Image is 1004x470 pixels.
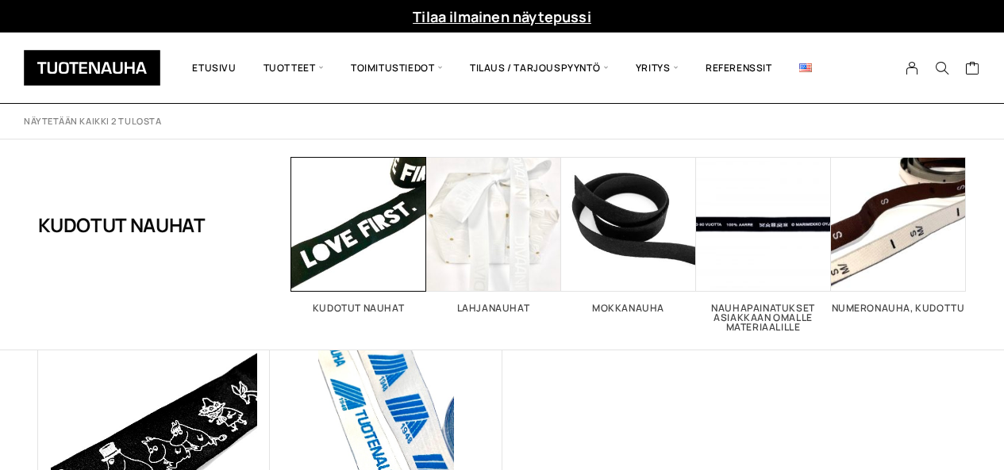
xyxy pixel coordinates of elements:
h2: Nauhapainatukset asiakkaan omalle materiaalille [696,304,831,332]
h2: Mokkanauha [561,304,696,313]
a: Tilaa ilmainen näytepussi [413,7,591,26]
img: English [799,63,812,72]
h2: Kudotut nauhat [291,304,426,313]
a: Referenssit [692,44,786,91]
a: Visit product category Kudotut nauhat [291,157,426,313]
a: Visit product category Mokkanauha [561,157,696,313]
button: Search [927,61,957,75]
img: Tuotenauha Oy [24,50,160,86]
p: Näytetään kaikki 2 tulosta [24,116,161,128]
span: Toimitustiedot [337,44,456,91]
a: Etusivu [179,44,249,91]
a: My Account [897,61,928,75]
h1: Kudotut nauhat [38,157,206,292]
h2: Lahjanauhat [426,304,561,313]
span: Tuotteet [250,44,337,91]
a: Visit product category Numeronauha, kudottu [831,157,966,313]
a: Cart [965,60,980,79]
a: Visit product category Lahjanauhat [426,157,561,313]
span: Yritys [622,44,692,91]
a: Visit product category Nauhapainatukset asiakkaan omalle materiaalille [696,157,831,332]
span: Tilaus / Tarjouspyyntö [456,44,622,91]
h2: Numeronauha, kudottu [831,304,966,313]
